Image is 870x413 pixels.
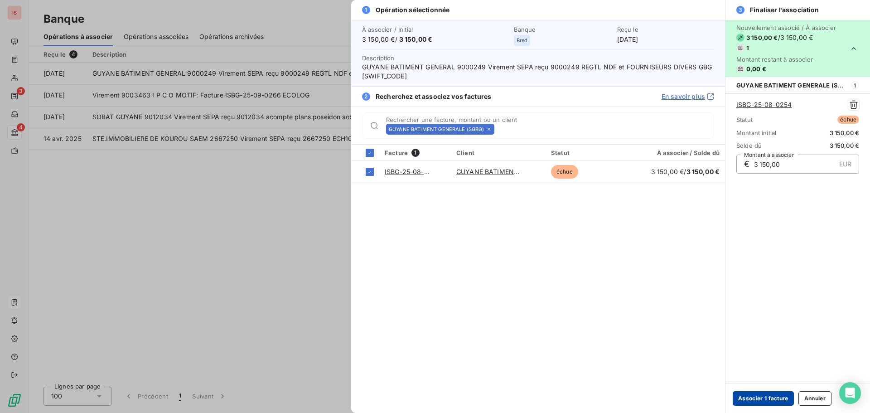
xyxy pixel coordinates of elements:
[617,26,714,44] div: [DATE]
[498,125,714,134] input: placeholder
[617,26,714,33] span: Reçu le
[837,116,859,124] span: échue
[551,149,616,156] div: Statut
[778,33,813,42] span: / 3 150,00 €
[362,35,508,44] span: 3 150,00 € /
[746,34,778,41] span: 3 150,00 €
[385,149,445,157] div: Facture
[514,26,612,33] span: Banque
[362,92,370,101] span: 2
[385,168,440,175] a: ISBG-25-08-0254
[830,129,860,136] span: 3 150,00 €
[362,63,714,81] span: GUYANE BATIMENT GENERAL 9000249 Virement SEPA reçu 9000249 REGTL NDF et FOURNISEURS DIVERS GBG [S...
[456,168,577,175] a: GUYANE BATIMENT GENERALE (SGBG)
[376,92,491,101] span: Recherchez et associez vos factures
[456,149,540,156] div: Client
[830,142,860,149] span: 3 150,00 €
[551,165,578,179] span: échue
[798,391,831,406] button: Annuler
[736,116,753,123] span: Statut
[389,126,484,132] span: GUYANE BATIMENT GENERALE (SGBG)
[399,35,433,43] span: 3 150,00 €
[839,382,861,404] div: Open Intercom Messenger
[686,168,720,175] span: 3 150,00 €
[376,5,449,15] span: Opération sélectionnée
[736,129,776,136] span: Montant initial
[662,92,714,101] a: En savoir plus
[651,168,720,175] span: 3 150,00 € /
[750,5,819,15] span: Finaliser l’association
[736,24,836,31] span: Nouvellement associé / À associer
[736,56,836,63] span: Montant restant à associer
[736,6,744,14] span: 3
[733,391,794,406] button: Associer 1 facture
[736,142,762,149] span: Solde dû
[517,38,528,43] span: Bred
[851,81,859,89] span: 1
[362,54,395,62] span: Description
[746,44,749,52] span: 1
[627,149,720,156] div: À associer / Solde dû
[736,81,854,89] span: GUYANE BATIMENT GENERALE (SGBG)
[746,65,766,73] span: 0,00 €
[362,26,508,33] span: À associer / Initial
[411,149,420,157] span: 1
[362,6,370,14] span: 1
[736,100,792,109] a: ISBG-25-08-0254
